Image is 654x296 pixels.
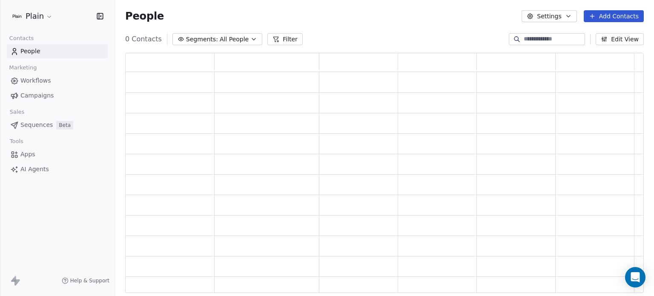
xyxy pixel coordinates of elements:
img: Plain-Logo-Tile.png [12,11,22,21]
a: AI Agents [7,162,108,176]
span: Tools [6,135,27,148]
span: Beta [56,121,73,129]
button: Add Contacts [584,10,644,22]
span: Workflows [20,76,51,85]
span: People [125,10,164,23]
span: AI Agents [20,165,49,174]
span: Sequences [20,121,53,129]
span: Sales [6,106,28,118]
a: Campaigns [7,89,108,103]
span: Segments: [186,35,218,44]
button: Settings [522,10,577,22]
span: All People [220,35,249,44]
span: Contacts [6,32,37,45]
button: Edit View [596,33,644,45]
div: Open Intercom Messenger [625,267,645,287]
a: SequencesBeta [7,118,108,132]
span: Marketing [6,61,40,74]
a: Help & Support [62,277,109,284]
button: Filter [267,33,303,45]
button: Plain [10,9,54,23]
span: Help & Support [70,277,109,284]
a: People [7,44,108,58]
span: 0 Contacts [125,34,162,44]
span: Apps [20,150,35,159]
a: Workflows [7,74,108,88]
span: Campaigns [20,91,54,100]
a: Apps [7,147,108,161]
span: Plain [26,11,44,22]
span: People [20,47,40,56]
